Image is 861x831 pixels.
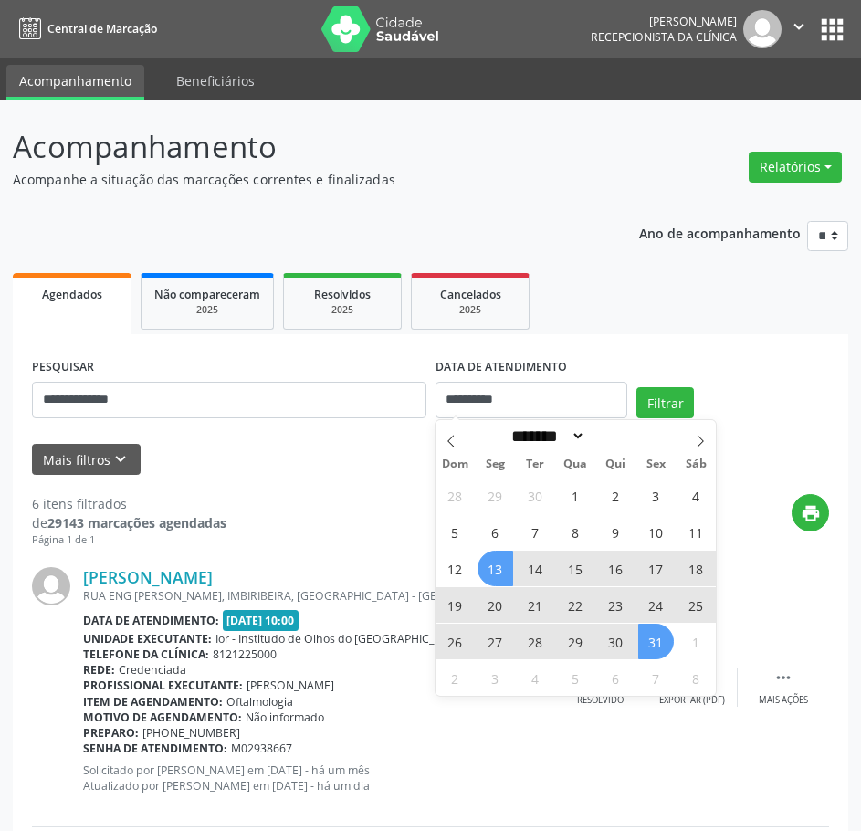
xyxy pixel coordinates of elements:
[678,624,714,659] span: Novembro 1, 2025
[32,353,94,382] label: PESQUISAR
[598,587,634,623] span: Outubro 23, 2025
[636,387,694,418] button: Filtrar
[437,660,473,696] span: Novembro 2, 2025
[638,587,674,623] span: Outubro 24, 2025
[598,514,634,550] span: Outubro 9, 2025
[226,694,293,710] span: Oftalmologia
[437,478,473,513] span: Setembro 28, 2025
[773,668,793,688] i: 
[32,444,141,476] button: Mais filtroskeyboard_arrow_down
[47,514,226,531] strong: 29143 marcações agendadas
[816,14,848,46] button: apps
[314,287,371,302] span: Resolvidos
[83,662,115,678] b: Rede:
[743,10,782,48] img: img
[437,624,473,659] span: Outubro 26, 2025
[598,478,634,513] span: Outubro 2, 2025
[518,551,553,586] span: Outubro 14, 2025
[13,14,157,44] a: Central de Marcação
[801,503,821,523] i: print
[555,458,595,470] span: Qua
[638,551,674,586] span: Outubro 17, 2025
[6,65,144,100] a: Acompanhamento
[635,458,676,470] span: Sex
[154,303,260,317] div: 2025
[440,287,501,302] span: Cancelados
[598,660,634,696] span: Novembro 6, 2025
[213,647,277,662] span: 8121225000
[437,551,473,586] span: Outubro 12, 2025
[678,551,714,586] span: Outubro 18, 2025
[749,152,842,183] button: Relatórios
[518,587,553,623] span: Outubro 21, 2025
[515,458,555,470] span: Ter
[678,514,714,550] span: Outubro 11, 2025
[678,587,714,623] span: Outubro 25, 2025
[591,29,737,45] span: Recepcionista da clínica
[436,353,567,382] label: DATA DE ATENDIMENTO
[83,631,212,647] b: Unidade executante:
[595,458,635,470] span: Qui
[598,551,634,586] span: Outubro 16, 2025
[32,513,226,532] div: de
[83,741,227,756] b: Senha de atendimento:
[83,588,555,604] div: RUA ENG [PERSON_NAME], IMBIRIBEIRA, [GEOGRAPHIC_DATA] - [GEOGRAPHIC_DATA]
[437,587,473,623] span: Outubro 19, 2025
[558,624,593,659] span: Outubro 29, 2025
[558,514,593,550] span: Outubro 8, 2025
[83,613,219,628] b: Data de atendimento:
[110,449,131,469] i: keyboard_arrow_down
[759,694,808,707] div: Mais ações
[32,494,226,513] div: 6 itens filtrados
[163,65,268,97] a: Beneficiários
[577,694,624,707] div: Resolvido
[591,14,737,29] div: [PERSON_NAME]
[478,514,513,550] span: Outubro 6, 2025
[223,610,299,631] span: [DATE] 10:00
[425,303,516,317] div: 2025
[246,710,324,725] span: Não informado
[558,551,593,586] span: Outubro 15, 2025
[297,303,388,317] div: 2025
[678,478,714,513] span: Outubro 4, 2025
[782,10,816,48] button: 
[154,287,260,302] span: Não compareceram
[475,458,515,470] span: Seg
[558,478,593,513] span: Outubro 1, 2025
[478,478,513,513] span: Setembro 29, 2025
[638,478,674,513] span: Outubro 3, 2025
[478,624,513,659] span: Outubro 27, 2025
[676,458,716,470] span: Sáb
[638,514,674,550] span: Outubro 10, 2025
[518,478,553,513] span: Setembro 30, 2025
[83,647,209,662] b: Telefone da clínica:
[42,287,102,302] span: Agendados
[142,725,240,741] span: [PHONE_NUMBER]
[231,741,292,756] span: M02938667
[518,660,553,696] span: Novembro 4, 2025
[558,587,593,623] span: Outubro 22, 2025
[639,221,801,244] p: Ano de acompanhamento
[119,662,186,678] span: Credenciada
[518,624,553,659] span: Outubro 28, 2025
[83,763,555,794] p: Solicitado por [PERSON_NAME] em [DATE] - há um mês Atualizado por [PERSON_NAME] em [DATE] - há um...
[506,426,586,446] select: Month
[478,551,513,586] span: Outubro 13, 2025
[247,678,334,693] span: [PERSON_NAME]
[13,170,598,189] p: Acompanhe a situação das marcações correntes e finalizadas
[83,678,243,693] b: Profissional executante:
[215,631,467,647] span: Ior - Institudo de Olhos do [GEOGRAPHIC_DATA]
[13,124,598,170] p: Acompanhamento
[638,624,674,659] span: Outubro 31, 2025
[32,532,226,548] div: Página 1 de 1
[83,567,213,587] a: [PERSON_NAME]
[437,514,473,550] span: Outubro 5, 2025
[436,458,476,470] span: Dom
[638,660,674,696] span: Novembro 7, 2025
[659,694,725,707] div: Exportar (PDF)
[789,16,809,37] i: 
[32,567,70,605] img: img
[558,660,593,696] span: Novembro 5, 2025
[47,21,157,37] span: Central de Marcação
[678,660,714,696] span: Novembro 8, 2025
